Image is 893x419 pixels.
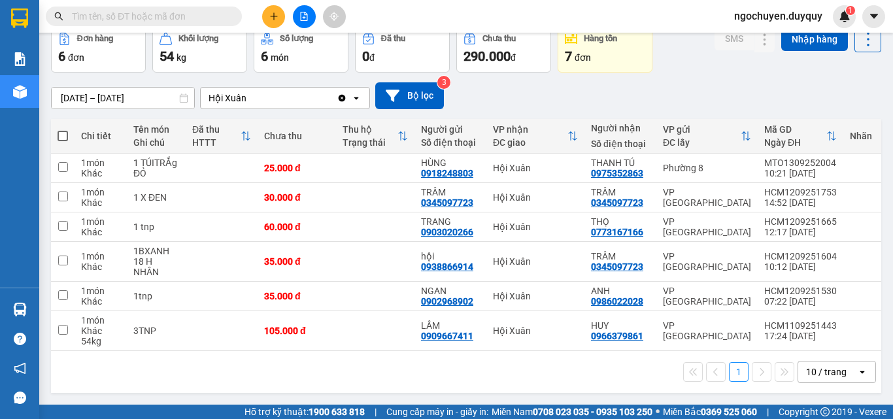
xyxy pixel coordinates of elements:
[663,286,751,307] div: VP [GEOGRAPHIC_DATA]
[493,326,578,336] div: Hội Xuân
[81,336,120,346] div: 54 kg
[663,251,751,272] div: VP [GEOGRAPHIC_DATA]
[663,124,741,135] div: VP gửi
[846,6,855,15] sup: 1
[133,158,179,178] div: 1 TÚITRẮg ĐỎ
[351,93,362,103] svg: open
[724,8,833,24] span: ngochuyen.duyquy
[81,286,120,296] div: 1 món
[421,320,480,331] div: LÂM
[591,139,650,149] div: Số điện thoại
[81,326,120,336] div: Khác
[663,163,751,173] div: Phường 8
[421,168,473,178] div: 0918248803
[421,261,473,272] div: 0938866914
[729,362,749,382] button: 1
[764,124,826,135] div: Mã GD
[264,256,329,267] div: 35.000 đ
[421,286,480,296] div: NGAN
[81,158,120,168] div: 1 món
[663,216,751,237] div: VP [GEOGRAPHIC_DATA]
[575,52,591,63] span: đơn
[764,296,837,307] div: 07:22 [DATE]
[493,222,578,232] div: Hội Xuân
[13,303,27,316] img: warehouse-icon
[663,320,751,341] div: VP [GEOGRAPHIC_DATA]
[663,137,741,148] div: ĐC lấy
[493,291,578,301] div: Hội Xuân
[591,296,643,307] div: 0986022028
[14,333,26,345] span: question-circle
[152,25,247,73] button: Khối lượng54kg
[421,158,480,168] div: HÙNG
[663,187,751,208] div: VP [GEOGRAPHIC_DATA]
[381,34,405,43] div: Đã thu
[839,10,851,22] img: icon-new-feature
[764,227,837,237] div: 12:17 [DATE]
[591,168,643,178] div: 0975352863
[81,216,120,227] div: 1 món
[133,192,179,203] div: 1 X ĐEN
[299,12,309,21] span: file-add
[421,251,480,261] div: hội
[81,251,120,261] div: 1 món
[764,216,837,227] div: HCM1209251665
[758,119,843,154] th: Toggle SortBy
[781,27,848,51] button: Nhập hàng
[264,192,329,203] div: 30.000 đ
[68,52,84,63] span: đơn
[271,52,289,63] span: món
[437,76,450,89] sup: 3
[868,10,880,22] span: caret-down
[309,407,365,417] strong: 1900 633 818
[421,124,480,135] div: Người gửi
[362,48,369,64] span: 0
[11,8,28,28] img: logo-vxr
[482,34,516,43] div: Chưa thu
[591,216,650,227] div: THỌ
[764,197,837,208] div: 14:52 [DATE]
[533,407,652,417] strong: 0708 023 035 - 0935 103 250
[77,34,113,43] div: Đơn hàng
[764,286,837,296] div: HCM1209251530
[591,123,650,133] div: Người nhận
[51,25,146,73] button: Đơn hàng6đơn
[81,197,120,208] div: Khác
[591,227,643,237] div: 0773167166
[52,88,194,109] input: Select a date range.
[13,52,27,66] img: solution-icon
[54,12,63,21] span: search
[133,246,179,256] div: 1BXANH
[857,367,868,377] svg: open
[355,25,450,73] button: Đã thu0đ
[493,124,567,135] div: VP nhận
[486,119,584,154] th: Toggle SortBy
[58,48,65,64] span: 6
[764,187,837,197] div: HCM1209251753
[369,52,375,63] span: đ
[14,362,26,375] span: notification
[186,119,258,154] th: Toggle SortBy
[558,25,652,73] button: Hàng tồn7đơn
[764,168,837,178] div: 10:21 [DATE]
[264,222,329,232] div: 60.000 đ
[375,405,377,419] span: |
[764,261,837,272] div: 10:12 [DATE]
[565,48,572,64] span: 7
[72,9,226,24] input: Tìm tên, số ĐT hoặc mã đơn
[269,12,278,21] span: plus
[209,92,246,105] div: Hội Xuân
[343,137,397,148] div: Trạng thái
[178,34,218,43] div: Khối lượng
[764,137,826,148] div: Ngày ĐH
[192,124,241,135] div: Đã thu
[421,216,480,227] div: TRANG
[591,261,643,272] div: 0345097723
[767,405,769,419] span: |
[261,48,268,64] span: 6
[254,25,348,73] button: Số lượng6món
[337,93,347,103] svg: Clear value
[160,48,174,64] span: 54
[591,197,643,208] div: 0345097723
[591,187,650,197] div: TRÂM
